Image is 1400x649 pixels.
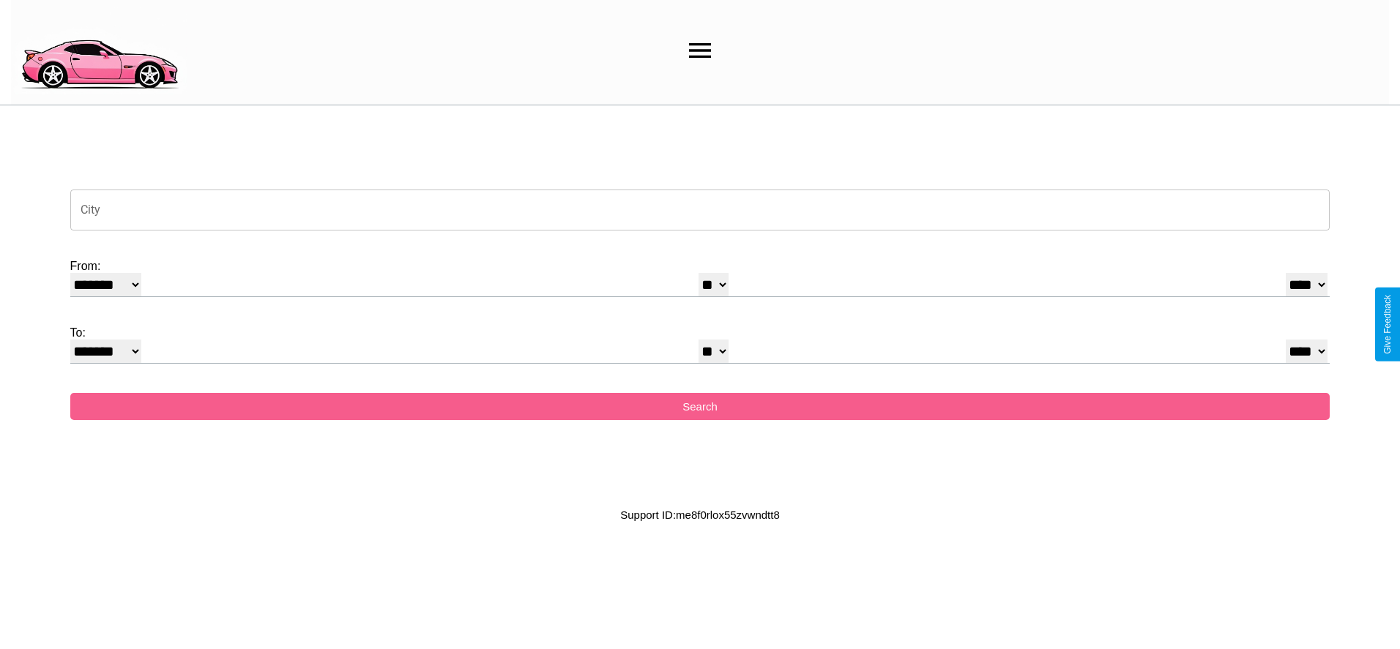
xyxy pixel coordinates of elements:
[620,505,780,525] p: Support ID: me8f0rlox55zvwndtt8
[1382,295,1393,354] div: Give Feedback
[11,7,187,94] img: logo
[70,260,1330,273] label: From:
[70,326,1330,339] label: To:
[70,393,1330,420] button: Search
